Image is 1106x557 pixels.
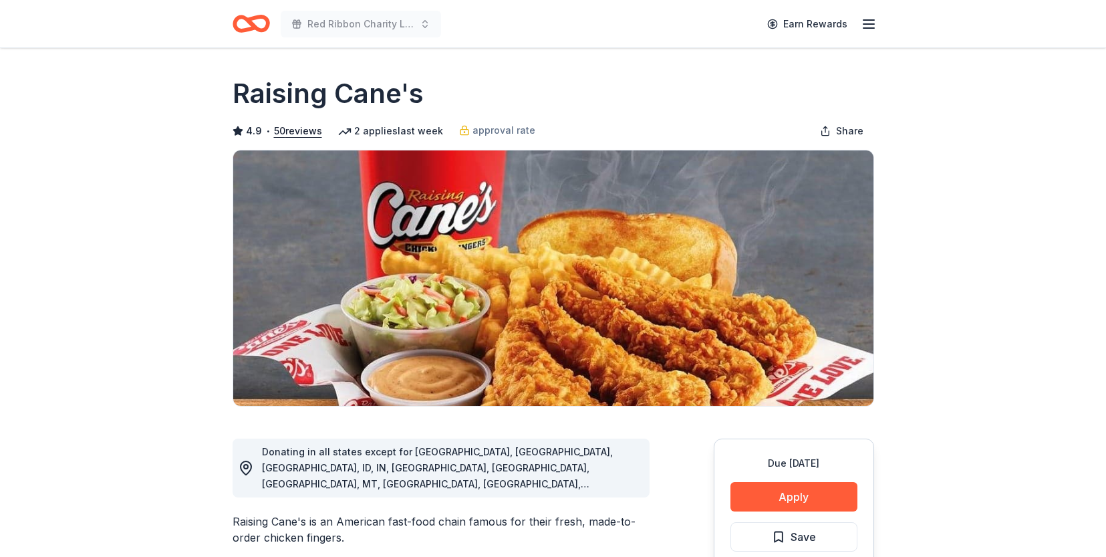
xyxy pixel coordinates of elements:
button: Red Ribbon Charity Luncheon [281,11,441,37]
span: 4.9 [246,123,262,139]
span: • [265,126,270,136]
button: Save [730,522,857,552]
button: Share [809,118,874,144]
span: approval rate [472,122,535,138]
a: approval rate [459,122,535,138]
a: Home [233,8,270,39]
img: Image for Raising Cane's [233,150,873,406]
button: 50reviews [274,123,322,139]
span: Save [791,528,816,546]
a: Earn Rewards [759,12,855,36]
button: Apply [730,482,857,512]
span: Red Ribbon Charity Luncheon [307,16,414,32]
h1: Raising Cane's [233,75,424,112]
div: Raising Cane's is an American fast-food chain famous for their fresh, made-to-order chicken fingers. [233,514,650,546]
span: Donating in all states except for [GEOGRAPHIC_DATA], [GEOGRAPHIC_DATA], [GEOGRAPHIC_DATA], ID, IN... [262,446,613,554]
div: 2 applies last week [338,123,443,139]
div: Due [DATE] [730,455,857,471]
span: Share [836,123,863,139]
